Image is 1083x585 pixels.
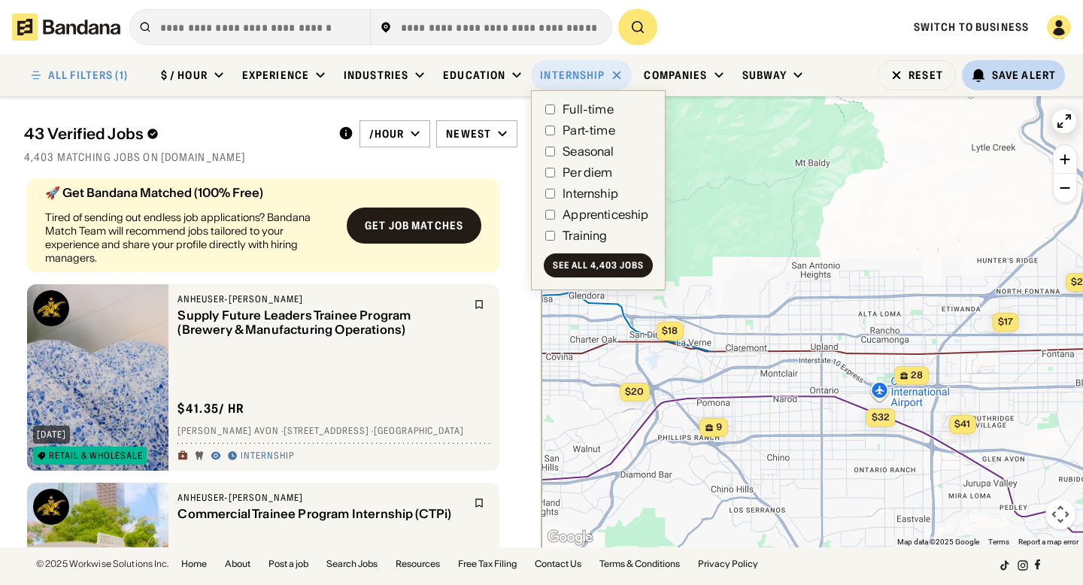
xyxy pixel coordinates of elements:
[535,559,581,568] a: Contact Us
[662,325,678,336] span: $18
[911,369,923,382] span: 28
[909,70,943,80] div: Reset
[742,68,787,82] div: Subway
[225,559,250,568] a: About
[446,127,491,141] div: Newest
[563,145,614,157] div: Seasonal
[241,450,294,462] div: Internship
[563,229,607,241] div: Training
[625,386,644,397] span: $20
[563,187,618,199] div: Internship
[181,559,207,568] a: Home
[872,411,890,423] span: $32
[36,559,169,568] div: © 2025 Workwise Solutions Inc.
[954,418,970,429] span: $41
[365,220,463,231] div: Get job matches
[443,68,505,82] div: Education
[396,559,440,568] a: Resources
[268,559,308,568] a: Post a job
[242,68,309,82] div: Experience
[37,430,66,439] div: [DATE]
[24,150,517,164] div: 4,403 matching jobs on [DOMAIN_NAME]
[644,68,707,82] div: Companies
[1018,538,1078,546] a: Report a map error
[326,559,378,568] a: Search Jobs
[177,308,465,337] div: Supply Future Leaders Trainee Program (Brewery & Manufacturing Operations)
[48,70,128,80] div: ALL FILTERS (1)
[49,451,143,460] div: Retail & Wholesale
[24,125,326,143] div: 43 Verified Jobs
[369,127,405,141] div: /hour
[914,20,1029,34] a: Switch to Business
[177,492,465,504] div: Anheuser-[PERSON_NAME]
[45,186,335,199] div: 🚀 Get Bandana Matched (100% Free)
[698,559,758,568] a: Privacy Policy
[563,124,614,136] div: Part-time
[458,559,517,568] a: Free Tax Filing
[177,507,465,521] div: Commercial Trainee Program Internship (CTPi)
[716,421,722,434] span: 9
[177,293,465,305] div: Anheuser-[PERSON_NAME]
[992,68,1056,82] div: Save Alert
[545,528,595,547] a: Open this area in Google Maps (opens a new window)
[540,68,605,82] div: Internship
[545,528,595,547] img: Google
[33,489,69,525] img: Anheuser-Busch logo
[599,559,680,568] a: Terms & Conditions
[177,426,490,438] div: [PERSON_NAME] Avon · [STREET_ADDRESS] · [GEOGRAPHIC_DATA]
[563,166,612,178] div: Per diem
[897,538,979,546] span: Map data ©2025 Google
[553,261,643,270] div: See all 4,403 jobs
[1045,499,1075,529] button: Map camera controls
[33,290,69,326] img: Anheuser-Busch logo
[24,173,517,547] div: grid
[998,316,1013,327] span: $17
[988,538,1009,546] a: Terms (opens in new tab)
[563,208,648,220] div: Apprenticeship
[12,14,120,41] img: Bandana logotype
[45,211,335,265] div: Tired of sending out endless job applications? Bandana Match Team will recommend jobs tailored to...
[161,68,208,82] div: $ / hour
[344,68,408,82] div: Industries
[177,401,244,417] div: $ 41.35 / hr
[563,103,613,115] div: Full-time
